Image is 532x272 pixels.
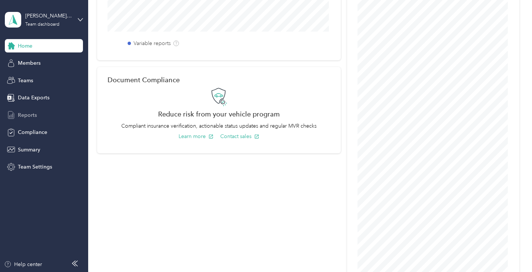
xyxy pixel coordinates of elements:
span: Reports [18,111,37,119]
span: Teams [18,77,33,84]
div: Team dashboard [25,22,60,27]
span: Members [18,59,41,67]
div: [PERSON_NAME] Teams [25,12,72,20]
span: Data Exports [18,94,49,102]
h2: Reduce risk from your vehicle program [108,110,330,118]
span: Team Settings [18,163,52,171]
button: Help center [4,260,42,268]
h2: Document Compliance [108,76,180,84]
button: Learn more [179,132,214,140]
span: Summary [18,146,40,154]
iframe: Everlance-gr Chat Button Frame [490,230,532,272]
label: Variable reports [134,39,171,47]
span: Compliance [18,128,47,136]
p: Compliant insurance verification, actionable status updates and regular MVR checks [108,122,330,130]
button: Contact sales [220,132,259,140]
span: Home [18,42,32,50]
